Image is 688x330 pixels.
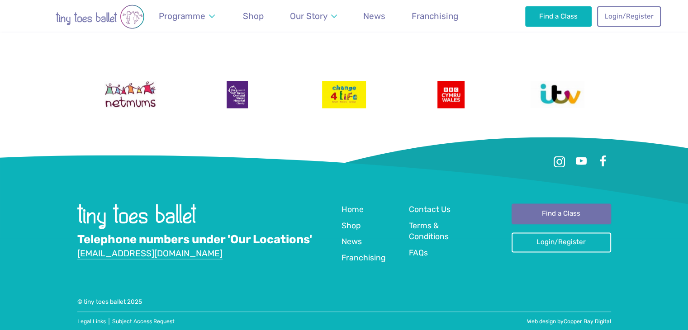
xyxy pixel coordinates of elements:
a: Contact Us [409,204,451,216]
span: Programme [159,11,205,21]
span: Shop [342,221,361,230]
a: Terms & Conditions [409,220,469,243]
span: News [342,237,362,246]
a: Home [342,204,364,216]
span: Terms & Conditions [409,221,449,241]
a: Programme [155,5,219,27]
div: © tiny toes ballet 2025 [77,297,611,306]
a: [EMAIL_ADDRESS][DOMAIN_NAME] [77,248,223,259]
span: Franchising [342,253,386,262]
span: Home [342,205,364,214]
a: FAQs [409,247,428,259]
a: Login/Register [512,232,611,252]
span: Our Story [290,11,327,21]
a: Franchising [342,252,386,264]
img: tiny toes ballet [28,5,172,29]
a: Youtube [573,153,589,170]
a: Go to home page [77,222,196,231]
span: Contact Us [409,205,451,214]
a: Shop [342,220,361,232]
a: News [342,236,362,248]
a: Legal Links [77,318,106,324]
span: Franchising [412,11,458,21]
span: Shop [243,11,264,21]
span: FAQs [409,248,428,257]
a: Facebook [595,153,611,170]
a: Telephone numbers under 'Our Locations' [77,232,312,247]
a: Find a Class [512,203,611,223]
a: Shop [239,5,268,27]
a: Subject Access Request [112,318,175,324]
a: News [359,5,390,27]
img: tiny toes ballet [77,204,196,228]
span: News [363,11,385,21]
a: Login/Register [597,6,660,26]
a: Instagram [551,153,568,170]
a: Copper Bay Digital [564,318,611,324]
a: Find a Class [525,6,592,26]
a: Our Story [285,5,341,27]
a: Franchising [408,5,463,27]
div: Web design by [344,317,611,325]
